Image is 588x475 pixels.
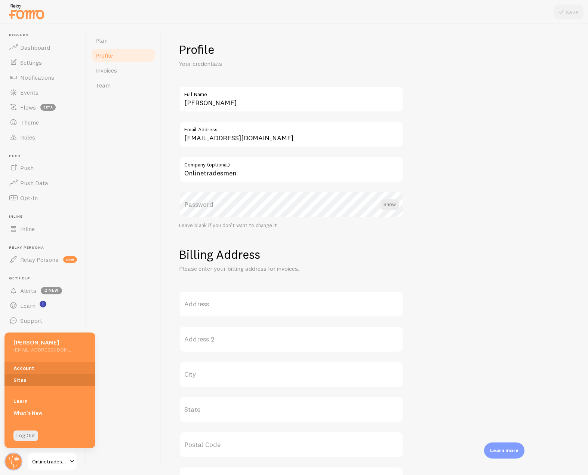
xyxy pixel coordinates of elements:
[91,78,156,93] a: Team
[4,313,81,328] a: Support
[41,287,62,294] span: 2 new
[9,276,81,281] span: Get Help
[20,74,54,81] span: Notifications
[20,119,39,126] span: Theme
[20,89,39,96] span: Events
[484,442,524,459] div: Learn more
[63,256,77,263] span: new
[4,175,81,190] a: Push Data
[4,190,81,205] a: Opt-In
[4,221,81,236] a: Inline
[4,362,95,374] a: Account
[4,395,95,407] a: Learn
[179,291,403,317] label: Address
[20,44,50,51] span: Dashboard
[179,42,570,57] h1: Profile
[4,374,95,386] a: Sites
[95,37,108,44] span: Plan
[95,82,111,89] span: Team
[4,298,81,313] a: Learn
[20,59,42,66] span: Settings
[20,179,48,187] span: Push Data
[95,67,117,74] span: Invoices
[179,432,403,458] label: Postal Code
[490,447,518,454] p: Learn more
[20,256,59,263] span: Relay Persona
[179,361,403,387] label: City
[8,2,45,21] img: fomo-relay-logo-orange.svg
[91,63,156,78] a: Invoices
[4,55,81,70] a: Settings
[9,33,81,38] span: Pop-ups
[4,283,81,298] a: Alerts 2 new
[32,457,68,466] span: Onlinetradesmen
[179,222,403,229] div: Leave blank if you don't want to change it
[179,86,403,99] label: Full Name
[20,317,42,324] span: Support
[27,453,77,471] a: Onlinetradesmen
[4,85,81,100] a: Events
[40,104,56,111] span: beta
[20,164,34,172] span: Push
[13,346,71,353] h5: [EMAIL_ADDRESS][DOMAIN_NAME]
[179,191,403,218] label: Password
[91,48,156,63] a: Profile
[179,121,403,134] label: Email Address
[179,59,358,68] p: Your credentials
[40,301,46,307] svg: <p>Watch New Feature Tutorials!</p>
[20,104,36,111] span: Flows
[4,40,81,55] a: Dashboard
[95,52,113,59] span: Profile
[91,33,156,48] a: Plan
[20,134,35,141] span: Rules
[4,160,81,175] a: Push
[179,247,570,262] h1: Billing Address
[179,396,403,423] label: State
[4,100,81,115] a: Flows beta
[4,130,81,145] a: Rules
[20,287,36,294] span: Alerts
[20,302,36,309] span: Learn
[179,156,403,169] label: Company (optional)
[13,430,38,441] a: Log Out
[9,245,81,250] span: Relay Persona
[20,225,35,233] span: Inline
[179,326,403,352] label: Address 2
[4,115,81,130] a: Theme
[20,194,38,202] span: Opt-In
[4,407,95,419] a: What's New
[9,154,81,159] span: Push
[4,70,81,85] a: Notifications
[179,264,358,273] p: Please enter your billing address for invoices.
[9,214,81,219] span: Inline
[13,338,71,346] h5: [PERSON_NAME]
[4,252,81,267] a: Relay Persona new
